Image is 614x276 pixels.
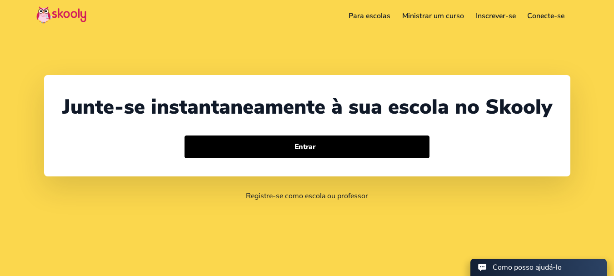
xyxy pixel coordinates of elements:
div: Junte-se instantaneamente à sua escola no Skooly [62,93,552,121]
a: Registre-se como escola ou professor [246,191,368,201]
a: Inscrever-se [470,9,522,23]
a: Para escolas [343,9,397,23]
img: Skooly [36,6,86,24]
button: Entrar [185,135,429,158]
a: Conecte-se [521,9,570,23]
a: Ministrar um curso [396,9,470,23]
